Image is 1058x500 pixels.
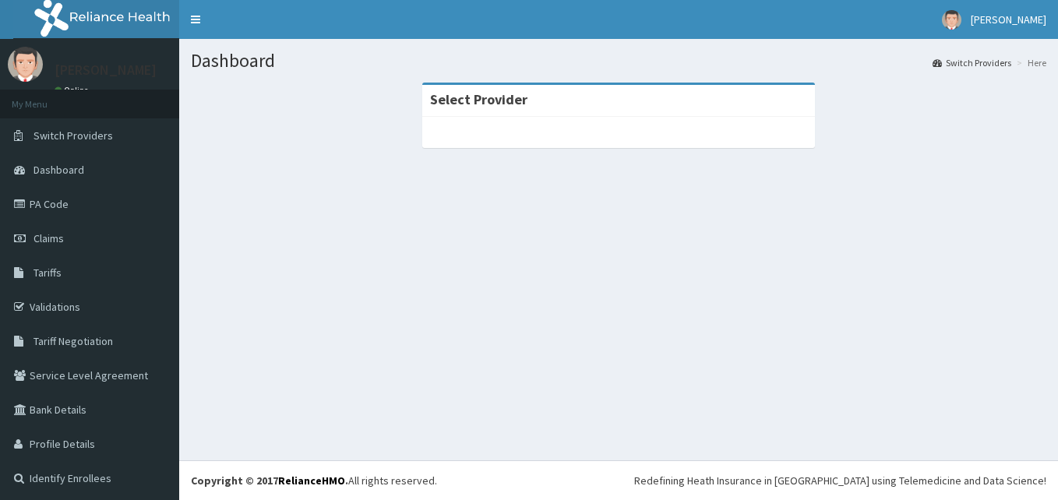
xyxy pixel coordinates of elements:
span: Claims [34,231,64,245]
a: Switch Providers [933,56,1011,69]
span: Switch Providers [34,129,113,143]
img: User Image [942,10,961,30]
a: Online [55,85,92,96]
strong: Select Provider [430,90,527,108]
p: [PERSON_NAME] [55,63,157,77]
span: Tariff Negotiation [34,334,113,348]
img: User Image [8,47,43,82]
span: Dashboard [34,163,84,177]
span: Tariffs [34,266,62,280]
a: RelianceHMO [278,474,345,488]
span: [PERSON_NAME] [971,12,1046,26]
h1: Dashboard [191,51,1046,71]
div: Redefining Heath Insurance in [GEOGRAPHIC_DATA] using Telemedicine and Data Science! [634,473,1046,488]
footer: All rights reserved. [179,460,1058,500]
li: Here [1013,56,1046,69]
strong: Copyright © 2017 . [191,474,348,488]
